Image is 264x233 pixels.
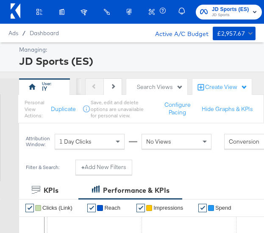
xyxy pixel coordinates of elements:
span: Clicks (Link) [42,205,72,211]
span: Reach [104,205,120,211]
span: Impressions [153,205,183,211]
div: £2,957.67 [217,28,245,39]
div: Filter & Search: [25,164,60,170]
span: No Views [146,138,171,145]
div: Search Views [137,83,183,91]
div: IY [42,85,47,93]
button: +Add New Filters [75,160,132,175]
button: £2,957.67 [213,27,256,40]
div: KPIs [44,186,58,195]
span: Spend [215,205,231,211]
div: Managing: [19,46,253,54]
a: ✔ [136,204,145,212]
button: Configure Pacing [153,98,202,119]
button: Duplicate [51,105,76,113]
span: / [18,30,30,36]
a: ✔ [198,204,207,212]
button: Hide Graphs & KPIs [202,105,253,113]
div: Performance & KPIs [103,186,170,195]
span: Ads [8,30,18,36]
a: Dashboard [30,30,59,36]
a: ✔ [25,204,34,212]
span: 1 Day Clicks [59,138,92,145]
div: Create View [205,83,247,92]
div: JD Sports (ES) [19,54,253,68]
button: JD Sports (ES)JD Sports [196,5,262,19]
div: Personal View Actions: [25,99,47,119]
span: Conversion [229,138,259,145]
span: JD Sports (ES) [212,5,249,14]
div: Attribution Window: [25,136,50,147]
span: JD Sports [212,12,249,19]
a: ✔ [87,204,96,212]
div: Save, edit and delete options are unavailable for personal view. [91,99,150,119]
strong: + [81,163,85,171]
div: Drag to reorder tab [81,84,85,89]
div: Active A/C Budget [146,27,208,39]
